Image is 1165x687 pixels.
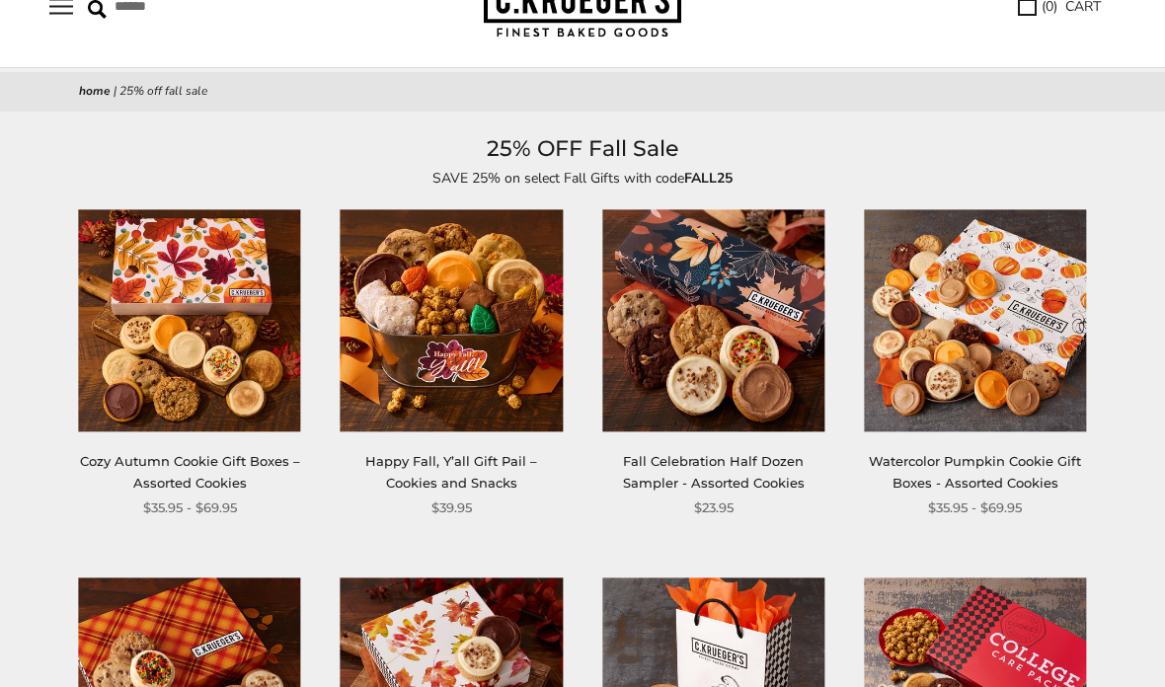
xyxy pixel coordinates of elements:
[864,209,1086,431] img: Watercolor Pumpkin Cookie Gift Boxes - Assorted Cookies
[79,82,1086,102] nav: breadcrumbs
[431,497,472,518] span: $39.95
[79,209,301,431] img: Cozy Autumn Cookie Gift Boxes – Assorted Cookies
[694,497,734,518] span: $23.95
[928,497,1022,518] span: $35.95 - $69.95
[114,83,116,99] span: |
[128,167,1037,190] p: SAVE 25% on select Fall Gifts with code
[602,209,824,431] img: Fall Celebration Half Dozen Sampler - Assorted Cookies
[341,209,563,431] img: Happy Fall, Y’all Gift Pail – Cookies and Snacks
[79,83,111,99] a: Home
[365,453,537,490] a: Happy Fall, Y’all Gift Pail – Cookies and Snacks
[869,453,1081,490] a: Watercolor Pumpkin Cookie Gift Boxes - Assorted Cookies
[80,453,300,490] a: Cozy Autumn Cookie Gift Boxes – Assorted Cookies
[623,453,805,490] a: Fall Celebration Half Dozen Sampler - Assorted Cookies
[119,83,207,99] span: 25% OFF Fall Sale
[79,131,1086,167] h1: 25% OFF Fall Sale
[143,497,237,518] span: $35.95 - $69.95
[684,169,733,188] strong: FALL25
